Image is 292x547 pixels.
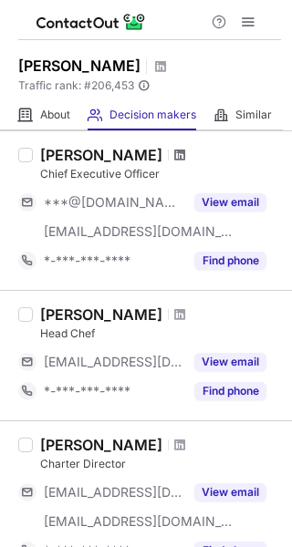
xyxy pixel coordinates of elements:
[194,252,266,270] button: Reveal Button
[194,382,266,400] button: Reveal Button
[40,146,162,164] div: [PERSON_NAME]
[40,436,162,454] div: [PERSON_NAME]
[40,108,70,122] span: About
[235,108,272,122] span: Similar
[36,11,146,33] img: ContactOut v5.3.10
[44,354,183,370] span: [EMAIL_ADDRESS][DOMAIN_NAME]
[109,108,196,122] span: Decision makers
[18,55,141,77] h1: [PERSON_NAME]
[18,79,134,92] span: Traffic rank: # 206,453
[44,194,183,211] span: ***@[DOMAIN_NAME]
[194,193,266,212] button: Reveal Button
[40,456,281,472] div: Charter Director
[44,513,234,530] span: [EMAIL_ADDRESS][DOMAIN_NAME]
[40,305,162,324] div: [PERSON_NAME]
[40,325,281,342] div: Head Chef
[44,484,183,501] span: [EMAIL_ADDRESS][DOMAIN_NAME]
[194,353,266,371] button: Reveal Button
[40,166,281,182] div: Chief Executive Officer
[44,223,234,240] span: [EMAIL_ADDRESS][DOMAIN_NAME]
[194,483,266,501] button: Reveal Button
